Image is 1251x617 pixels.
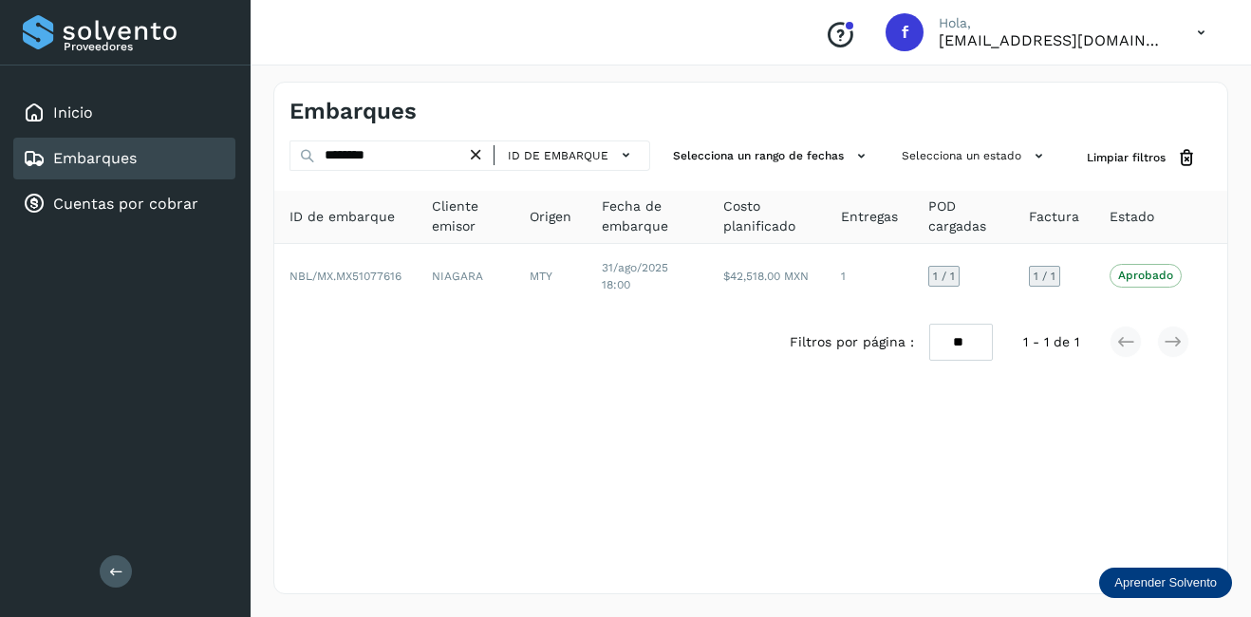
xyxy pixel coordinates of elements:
span: Limpiar filtros [1087,149,1166,166]
span: Costo planificado [723,196,812,236]
div: Cuentas por cobrar [13,183,235,225]
h4: Embarques [289,98,417,125]
button: ID de embarque [502,141,642,169]
span: Entregas [841,207,898,227]
p: Proveedores [64,40,228,53]
td: $42,518.00 MXN [708,244,827,308]
span: 31/ago/2025 18:00 [602,261,668,291]
span: Cliente emisor [432,196,499,236]
span: Estado [1110,207,1154,227]
div: Inicio [13,92,235,134]
span: 1 - 1 de 1 [1023,332,1079,352]
a: Inicio [53,103,93,122]
span: NBL/MX.MX51077616 [289,270,401,283]
span: 1 / 1 [933,271,955,282]
span: ID de embarque [508,147,608,164]
span: 1 / 1 [1034,271,1055,282]
p: Hola, [939,15,1167,31]
div: Embarques [13,138,235,179]
button: Selecciona un estado [894,140,1056,172]
button: Limpiar filtros [1072,140,1212,176]
td: NIAGARA [417,244,514,308]
span: ID de embarque [289,207,395,227]
a: Embarques [53,149,137,167]
td: MTY [514,244,587,308]
p: facturacion@protransport.com.mx [939,31,1167,49]
span: Origen [530,207,571,227]
span: Fecha de embarque [602,196,693,236]
a: Cuentas por cobrar [53,195,198,213]
button: Selecciona un rango de fechas [665,140,879,172]
span: Filtros por página : [790,332,914,352]
p: Aprobado [1118,269,1173,282]
p: Aprender Solvento [1114,575,1217,590]
span: Factura [1029,207,1079,227]
td: 1 [826,244,913,308]
span: POD cargadas [928,196,999,236]
div: Aprender Solvento [1099,568,1232,598]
